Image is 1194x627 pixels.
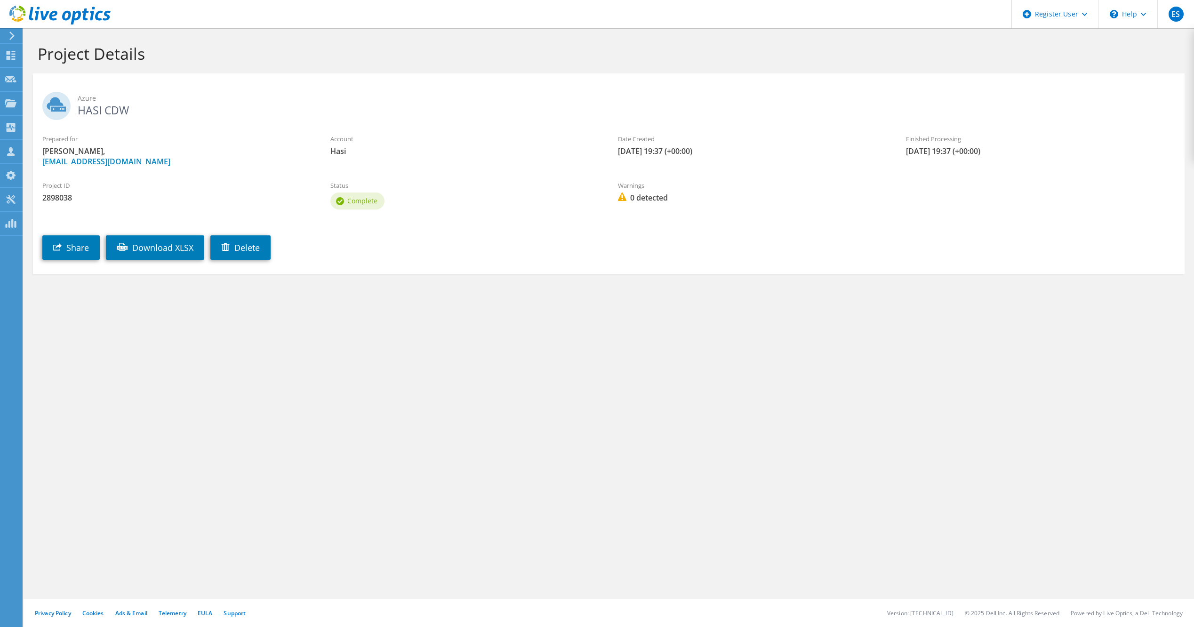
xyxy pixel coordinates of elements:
[42,146,312,167] span: [PERSON_NAME],
[887,609,954,617] li: Version: [TECHNICAL_ID]
[42,134,312,144] label: Prepared for
[115,609,147,617] a: Ads & Email
[224,609,246,617] a: Support
[330,146,600,156] span: Hasi
[965,609,1059,617] li: © 2025 Dell Inc. All Rights Reserved
[618,134,887,144] label: Date Created
[618,193,887,203] span: 0 detected
[42,181,312,190] label: Project ID
[106,235,204,260] a: Download XLSX
[78,93,1175,104] span: Azure
[1110,10,1118,18] svg: \n
[159,609,186,617] a: Telemetry
[210,235,271,260] a: Delete
[1169,7,1184,22] span: ES
[42,92,1175,115] h2: HASI CDW
[42,156,170,167] a: [EMAIL_ADDRESS][DOMAIN_NAME]
[82,609,104,617] a: Cookies
[42,235,100,260] a: Share
[42,193,312,203] span: 2898038
[38,44,1175,64] h1: Project Details
[330,134,600,144] label: Account
[347,196,377,205] span: Complete
[35,609,71,617] a: Privacy Policy
[906,134,1175,144] label: Finished Processing
[330,181,600,190] label: Status
[198,609,212,617] a: EULA
[906,146,1175,156] span: [DATE] 19:37 (+00:00)
[1071,609,1183,617] li: Powered by Live Optics, a Dell Technology
[618,146,887,156] span: [DATE] 19:37 (+00:00)
[618,181,887,190] label: Warnings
